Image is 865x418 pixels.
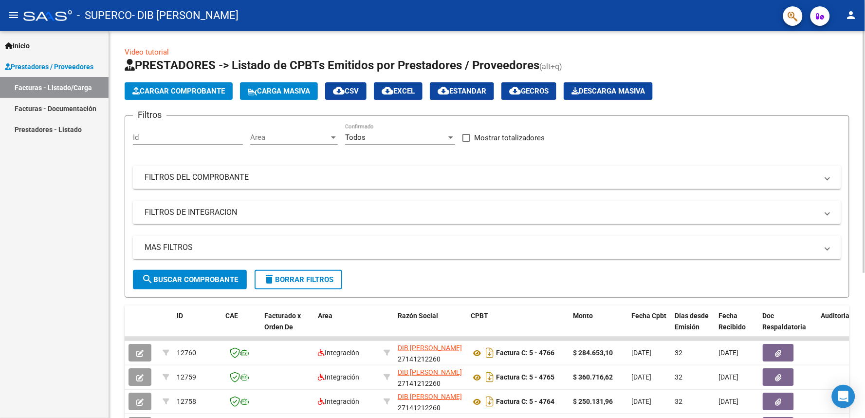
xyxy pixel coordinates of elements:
[142,273,153,285] mat-icon: search
[509,85,521,96] mat-icon: cloud_download
[471,312,488,320] span: CPBT
[318,373,359,381] span: Integración
[240,82,318,100] button: Carga Masiva
[318,398,359,405] span: Integración
[133,270,247,289] button: Buscar Comprobante
[496,374,554,381] strong: Factura C: 5 - 4765
[398,368,462,376] span: DIB [PERSON_NAME]
[177,398,196,405] span: 12758
[430,82,494,100] button: Estandar
[573,373,613,381] strong: $ 360.716,62
[483,345,496,361] i: Descargar documento
[133,166,841,189] mat-expansion-panel-header: FILTROS DEL COMPROBANTE
[177,373,196,381] span: 12759
[398,367,463,387] div: 27141212260
[248,87,310,95] span: Carga Masiva
[501,82,556,100] button: Gecros
[314,305,380,348] datatable-header-cell: Area
[133,236,841,259] mat-expansion-panel-header: MAS FILTROS
[173,305,221,348] datatable-header-cell: ID
[125,58,539,72] span: PRESTADORES -> Listado de CPBTs Emitidos por Prestadores / Proveedores
[177,312,183,320] span: ID
[846,9,857,21] mat-icon: person
[675,398,683,405] span: 32
[759,305,817,348] datatable-header-cell: Doc Respaldatoria
[631,398,651,405] span: [DATE]
[631,373,651,381] span: [DATE]
[573,312,593,320] span: Monto
[539,62,562,71] span: (alt+q)
[719,398,739,405] span: [DATE]
[250,133,329,142] span: Area
[263,273,275,285] mat-icon: delete
[333,85,345,96] mat-icon: cloud_download
[675,312,709,331] span: Días desde Emisión
[221,305,260,348] datatable-header-cell: CAE
[675,349,683,357] span: 32
[318,312,332,320] span: Area
[631,312,666,320] span: Fecha Cpbt
[483,394,496,409] i: Descargar documento
[719,349,739,357] span: [DATE]
[255,270,342,289] button: Borrar Filtros
[398,393,462,400] span: DIB [PERSON_NAME]
[509,87,549,95] span: Gecros
[474,132,545,144] span: Mostrar totalizadores
[132,5,239,26] span: - DIB [PERSON_NAME]
[8,9,19,21] mat-icon: menu
[719,373,739,381] span: [DATE]
[719,312,746,331] span: Fecha Recibido
[333,87,359,95] span: CSV
[5,61,93,72] span: Prestadores / Proveedores
[671,305,715,348] datatable-header-cell: Días desde Emisión
[631,349,651,357] span: [DATE]
[627,305,671,348] datatable-header-cell: Fecha Cpbt
[763,312,807,331] span: Doc Respaldatoria
[564,82,653,100] button: Descarga Masiva
[571,87,645,95] span: Descarga Masiva
[225,312,238,320] span: CAE
[817,305,864,348] datatable-header-cell: Auditoria
[398,342,463,363] div: 27141212260
[496,349,554,357] strong: Factura C: 5 - 4766
[125,82,233,100] button: Cargar Comprobante
[564,82,653,100] app-download-masive: Descarga masiva de comprobantes (adjuntos)
[382,87,415,95] span: EXCEL
[263,275,333,284] span: Borrar Filtros
[398,312,438,320] span: Razón Social
[5,40,30,51] span: Inicio
[398,344,462,352] span: DIB [PERSON_NAME]
[177,349,196,357] span: 12760
[145,242,818,253] mat-panel-title: MAS FILTROS
[260,305,314,348] datatable-header-cell: Facturado x Orden De
[125,48,169,57] a: Video tutorial
[569,305,627,348] datatable-header-cell: Monto
[133,201,841,224] mat-expansion-panel-header: FILTROS DE INTEGRACION
[345,133,366,142] span: Todos
[715,305,759,348] datatable-header-cell: Fecha Recibido
[438,87,486,95] span: Estandar
[264,312,301,331] span: Facturado x Orden De
[675,373,683,381] span: 32
[142,275,238,284] span: Buscar Comprobante
[145,172,818,183] mat-panel-title: FILTROS DEL COMPROBANTE
[77,5,132,26] span: - SUPERCO
[394,305,467,348] datatable-header-cell: Razón Social
[483,369,496,385] i: Descargar documento
[325,82,367,100] button: CSV
[133,108,166,122] h3: Filtros
[821,312,850,320] span: Auditoria
[145,207,818,218] mat-panel-title: FILTROS DE INTEGRACION
[398,391,463,412] div: 27141212260
[374,82,423,100] button: EXCEL
[573,349,613,357] strong: $ 284.653,10
[832,385,855,408] div: Open Intercom Messenger
[573,398,613,405] strong: $ 250.131,96
[318,349,359,357] span: Integración
[132,87,225,95] span: Cargar Comprobante
[467,305,569,348] datatable-header-cell: CPBT
[496,398,554,406] strong: Factura C: 5 - 4764
[438,85,449,96] mat-icon: cloud_download
[382,85,393,96] mat-icon: cloud_download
